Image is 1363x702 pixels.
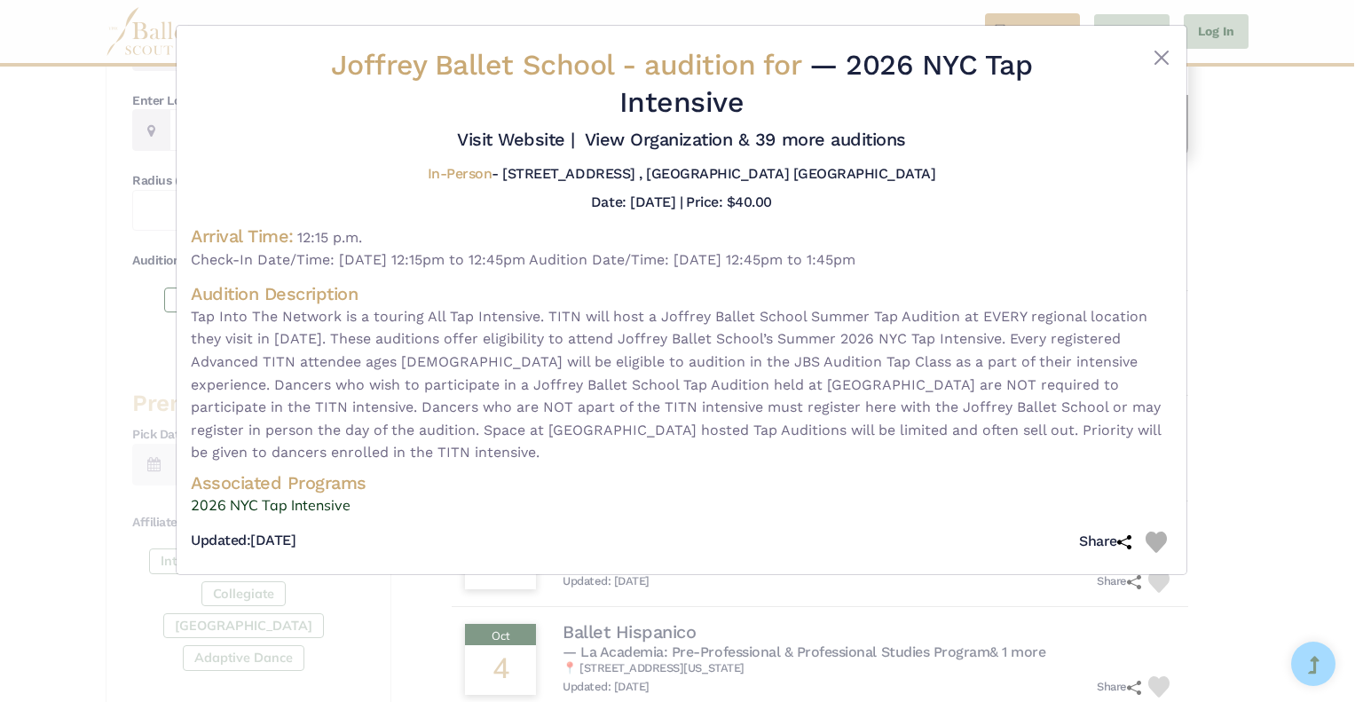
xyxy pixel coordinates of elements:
[191,282,1172,305] h4: Audition Description
[619,48,1033,119] span: — 2026 NYC Tap Intensive
[191,471,1172,494] h4: Associated Programs
[191,225,294,247] h4: Arrival Time:
[191,494,1172,517] a: 2026 NYC Tap Intensive
[1151,47,1172,68] button: Close
[644,48,800,82] span: audition for
[585,129,906,150] a: View Organization & 39 more auditions
[1079,532,1131,551] h5: Share
[191,248,1172,272] span: Check-In Date/Time: [DATE] 12:15pm to 12:45pm Audition Date/Time: [DATE] 12:45pm to 1:45pm
[686,193,772,210] h5: Price: $40.00
[297,229,362,246] span: 12:15 p.m.
[331,48,809,82] span: Joffrey Ballet School -
[428,165,492,182] span: In-Person
[428,165,936,184] h5: - [STREET_ADDRESS] , [GEOGRAPHIC_DATA] [GEOGRAPHIC_DATA]
[191,532,250,548] span: Updated:
[591,193,682,210] h5: Date: [DATE] |
[457,129,575,150] a: Visit Website |
[191,532,295,550] h5: [DATE]
[191,305,1172,464] span: Tap Into The Network is a touring All Tap Intensive. TITN will host a Joffrey Ballet School Summe...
